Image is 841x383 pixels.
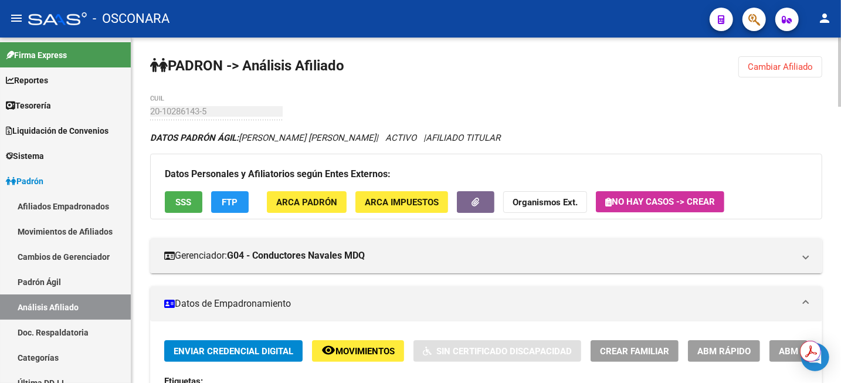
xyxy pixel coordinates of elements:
span: ARCA Padrón [276,197,337,208]
h3: Datos Personales y Afiliatorios según Entes Externos: [165,166,808,182]
span: Padrón [6,175,43,188]
span: Firma Express [6,49,67,62]
span: AFILIADO TITULAR [426,133,500,143]
mat-expansion-panel-header: Gerenciador:G04 - Conductores Navales MDQ [150,238,822,273]
button: Enviar Credencial Digital [164,340,303,362]
span: ARCA Impuestos [365,197,439,208]
span: Liquidación de Convenios [6,124,108,137]
span: Sistema [6,150,44,162]
strong: G04 - Conductores Navales MDQ [227,249,365,262]
span: No hay casos -> Crear [605,196,715,207]
mat-expansion-panel-header: Datos de Empadronamiento [150,286,822,321]
span: - OSCONARA [93,6,169,32]
button: Crear Familiar [591,340,679,362]
span: Cambiar Afiliado [748,62,813,72]
button: No hay casos -> Crear [596,191,724,212]
span: ABM [779,346,798,357]
span: Sin Certificado Discapacidad [436,346,572,357]
mat-icon: person [818,11,832,25]
button: FTP [211,191,249,213]
strong: PADRON -> Análisis Afiliado [150,57,344,74]
strong: DATOS PADRÓN ÁGIL: [150,133,239,143]
button: SSS [165,191,202,213]
button: ABM Rápido [688,340,760,362]
span: Enviar Credencial Digital [174,346,293,357]
span: Movimientos [335,346,395,357]
button: Cambiar Afiliado [738,56,822,77]
span: [PERSON_NAME] [PERSON_NAME] [150,133,376,143]
button: Organismos Ext. [503,191,587,213]
span: FTP [222,197,238,208]
mat-panel-title: Datos de Empadronamiento [164,297,794,310]
span: SSS [176,197,192,208]
strong: Organismos Ext. [513,197,578,208]
mat-panel-title: Gerenciador: [164,249,794,262]
span: Reportes [6,74,48,87]
span: ABM Rápido [697,346,751,357]
mat-icon: menu [9,11,23,25]
i: | ACTIVO | [150,133,500,143]
button: Sin Certificado Discapacidad [413,340,581,362]
mat-icon: remove_red_eye [321,343,335,357]
span: Tesorería [6,99,51,112]
span: Crear Familiar [600,346,669,357]
button: Movimientos [312,340,404,362]
button: ARCA Padrón [267,191,347,213]
button: ABM [769,340,808,362]
button: ARCA Impuestos [355,191,448,213]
